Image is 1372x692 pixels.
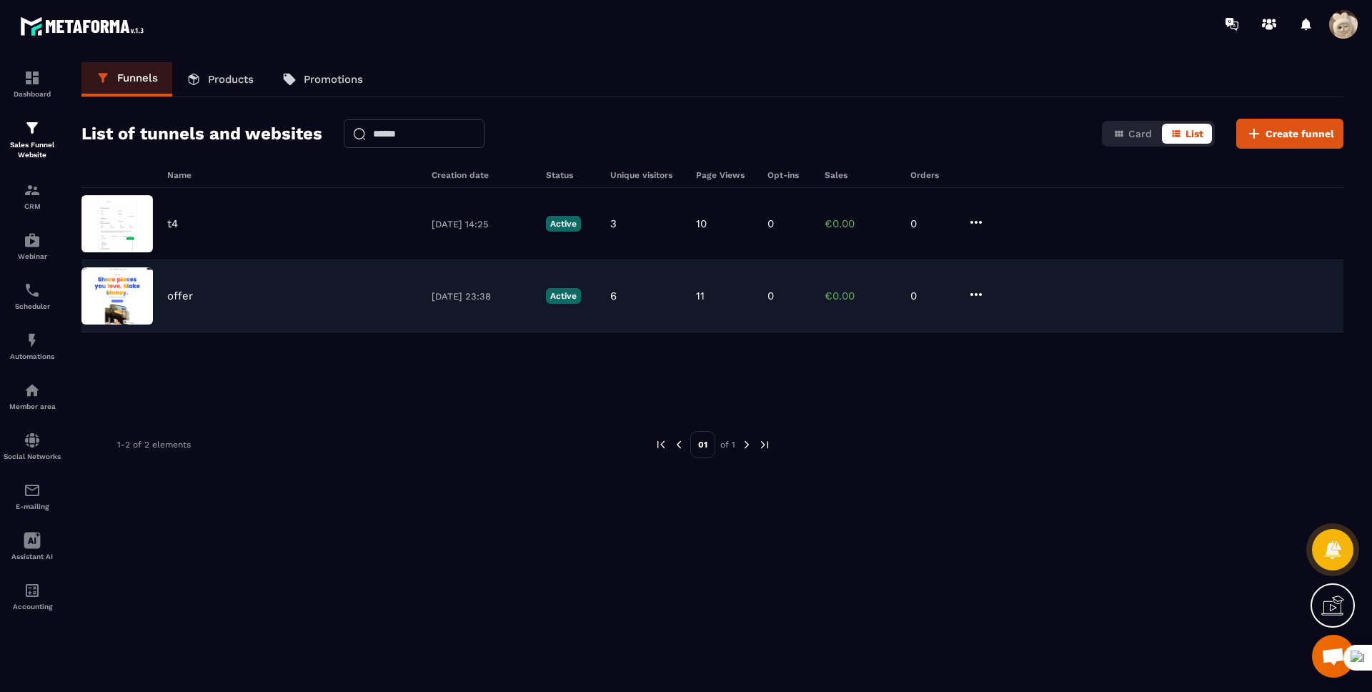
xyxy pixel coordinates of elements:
a: formationformationDashboard [4,59,61,109]
p: Member area [4,402,61,410]
h6: Page Views [696,170,753,180]
a: schedulerschedulerScheduler [4,271,61,321]
p: 1-2 of 2 elements [117,440,191,450]
img: accountant [24,582,41,599]
p: Dashboard [4,90,61,98]
img: scheduler [24,282,41,299]
p: Automations [4,352,61,360]
p: of 1 [720,439,735,450]
img: automations [24,332,41,349]
p: [DATE] 14:25 [432,219,532,229]
p: 0 [910,217,953,230]
p: 10 [696,217,707,230]
p: 01 [690,431,715,458]
img: social-network [24,432,41,449]
p: Active [546,288,581,304]
p: Assistant AI [4,553,61,560]
img: image [81,195,153,252]
p: [DATE] 23:38 [432,291,532,302]
a: formationformationSales Funnel Website [4,109,61,171]
p: Social Networks [4,453,61,460]
img: image [81,267,153,325]
a: accountantaccountantAccounting [4,571,61,621]
img: formation [24,119,41,137]
a: Products [172,62,268,97]
img: next [758,438,771,451]
img: prev [655,438,667,451]
p: 0 [767,290,774,302]
button: Card [1105,124,1160,144]
p: Promotions [304,73,363,86]
p: €0.00 [825,290,896,302]
h6: Opt-ins [767,170,810,180]
a: formationformationCRM [4,171,61,221]
p: €0.00 [825,217,896,230]
p: CRM [4,202,61,210]
p: 0 [910,290,953,302]
a: social-networksocial-networkSocial Networks [4,421,61,471]
img: automations [24,232,41,249]
span: Create funnel [1266,127,1334,141]
span: Card [1128,128,1152,139]
h2: List of tunnels and websites [81,119,322,148]
a: automationsautomationsAutomations [4,321,61,371]
img: email [24,482,41,499]
a: Promotions [268,62,377,97]
p: Webinar [4,252,61,260]
p: Sales Funnel Website [4,140,61,160]
button: List [1162,124,1212,144]
p: Funnels [117,71,158,84]
img: logo [20,13,149,39]
p: Products [208,73,254,86]
h6: Status [546,170,596,180]
p: Active [546,216,581,232]
a: Assistant AI [4,521,61,571]
img: prev [672,438,685,451]
img: formation [24,69,41,86]
p: 11 [696,290,705,302]
p: 3 [610,217,617,230]
p: 6 [610,290,617,302]
a: emailemailE-mailing [4,471,61,521]
h6: Unique visitors [610,170,682,180]
a: automationsautomationsMember area [4,371,61,421]
h6: Sales [825,170,896,180]
h6: Orders [910,170,953,180]
a: Funnels [81,62,172,97]
button: Create funnel [1236,119,1343,149]
p: E-mailing [4,503,61,510]
img: next [740,438,753,451]
span: List [1185,128,1203,139]
img: formation [24,182,41,199]
h6: Name [167,170,417,180]
p: Scheduler [4,302,61,310]
h6: Creation date [432,170,532,180]
a: automationsautomationsWebinar [4,221,61,271]
div: Mở cuộc trò chuyện [1312,635,1355,678]
p: offer [167,290,193,302]
p: t4 [167,217,178,230]
p: 0 [767,217,774,230]
p: Accounting [4,603,61,611]
img: automations [24,382,41,399]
